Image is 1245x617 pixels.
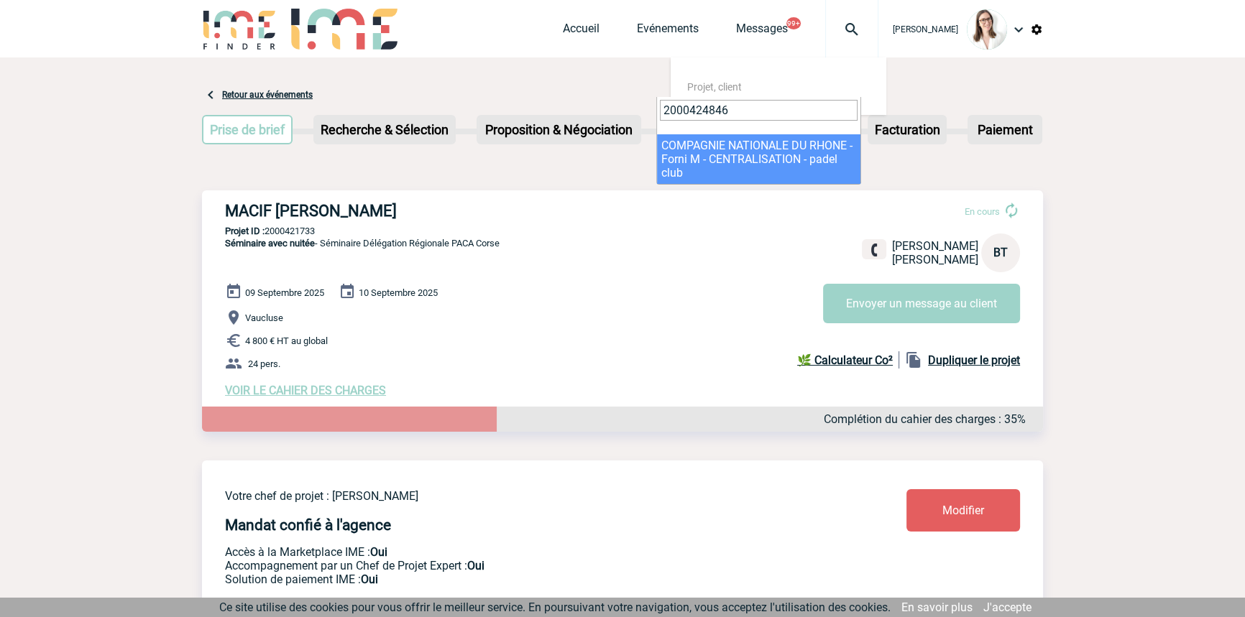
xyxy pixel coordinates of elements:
b: Oui [467,559,484,572]
a: Evénements [637,22,699,42]
p: Recherche & Sélection [315,116,454,143]
p: Facturation [869,116,946,143]
img: IME-Finder [202,9,277,50]
button: 99+ [786,17,801,29]
b: Dupliquer le projet [928,353,1020,367]
p: Paiement [969,116,1041,143]
b: 🌿 Calculateur Co² [797,353,893,367]
img: file_copy-black-24dp.png [905,351,922,368]
span: 24 pers. [248,358,280,369]
span: Séminaire avec nuitée [225,238,315,249]
span: - Séminaire Délégation Régionale PACA Corse [225,238,500,249]
p: Prise de brief [203,116,291,143]
p: Accès à la Marketplace IME : [225,545,822,559]
a: En savoir plus [901,600,973,614]
a: Messages [736,22,788,42]
span: [PERSON_NAME] [892,253,978,266]
a: VOIR LE CAHIER DES CHARGES [225,384,386,397]
b: Oui [370,545,387,559]
span: [PERSON_NAME] [893,24,958,34]
span: 10 Septembre 2025 [359,287,438,298]
img: 122719-0.jpg [967,9,1007,50]
span: Ce site utilise des cookies pour vous offrir le meilleur service. En poursuivant votre navigation... [219,600,891,614]
span: Projet, client [687,81,742,93]
p: Conformité aux process achat client, Prise en charge de la facturation, Mutualisation de plusieur... [225,572,822,586]
a: Accueil [563,22,599,42]
span: Modifier [942,504,984,517]
span: Vaucluse [245,312,283,323]
span: 4 800 € HT au global [245,335,328,346]
span: 09 Septembre 2025 [245,287,324,298]
img: fixe.png [868,243,881,256]
p: Prestation payante [225,559,822,572]
a: Retour aux événements [222,90,313,100]
a: 🌿 Calculateur Co² [797,351,899,368]
h3: MACIF [PERSON_NAME] [225,202,656,220]
span: En cours [965,206,1000,217]
h4: Mandat confié à l'agence [225,516,391,534]
p: 2000421733 [202,226,1043,236]
li: COMPAGNIE NATIONALE DU RHONE - Forni M - CENTRALISATION - padel club [657,134,860,184]
a: J'accepte [983,600,1032,614]
span: [PERSON_NAME] [892,239,978,253]
span: BT [993,246,1008,259]
p: Votre chef de projet : [PERSON_NAME] [225,489,822,503]
b: Oui [361,572,378,586]
b: Projet ID : [225,226,265,236]
p: Proposition & Négociation [478,116,640,143]
button: Envoyer un message au client [823,284,1020,323]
